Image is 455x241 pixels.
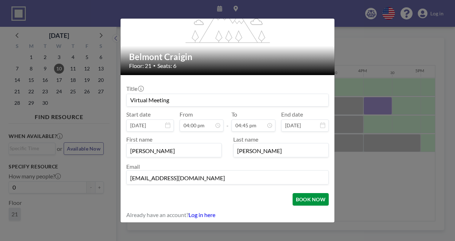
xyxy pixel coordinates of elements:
h2: Belmont Craigin [129,51,327,62]
span: - [226,113,229,129]
label: First name [126,136,152,143]
label: Start date [126,111,151,118]
button: BOOK NOW [293,193,329,206]
label: Last name [233,136,258,143]
span: Seats: 6 [157,62,176,69]
label: Email [126,163,140,170]
span: • [153,63,156,68]
input: Guest reservation [127,94,328,106]
label: Title [126,85,143,92]
input: First name [127,145,221,157]
span: Floor: 21 [129,62,151,69]
label: To [231,111,237,118]
label: End date [281,111,303,118]
a: Log in here [189,211,215,218]
label: From [180,111,193,118]
input: Email [127,172,328,184]
input: Last name [234,145,328,157]
span: Already have an account? [126,211,189,218]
